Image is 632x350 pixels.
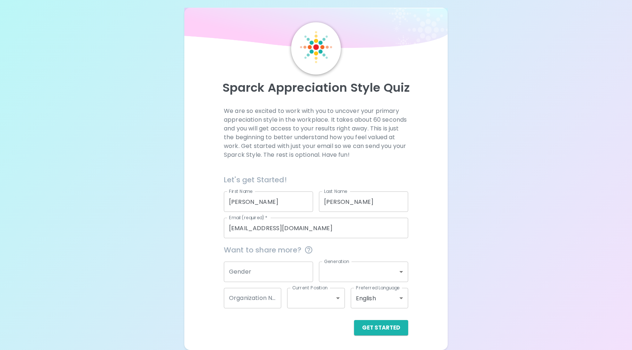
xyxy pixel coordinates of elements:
[229,214,268,221] label: Email (required)
[356,285,400,291] label: Preferred Language
[224,244,408,256] span: Want to share more?
[354,320,408,335] button: Get Started
[224,107,408,159] p: We are so excited to work with you to uncover your primary appreciation style in the workplace. I...
[184,8,448,52] img: wave
[229,188,253,194] label: First Name
[324,188,347,194] label: Last Name
[304,246,313,254] svg: This information is completely confidential and only used for aggregated appreciation studies at ...
[224,174,408,186] h6: Let's get Started!
[300,31,332,63] img: Sparck Logo
[324,258,349,265] label: Generation
[292,285,328,291] label: Current Position
[351,288,408,308] div: English
[193,80,439,95] p: Sparck Appreciation Style Quiz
